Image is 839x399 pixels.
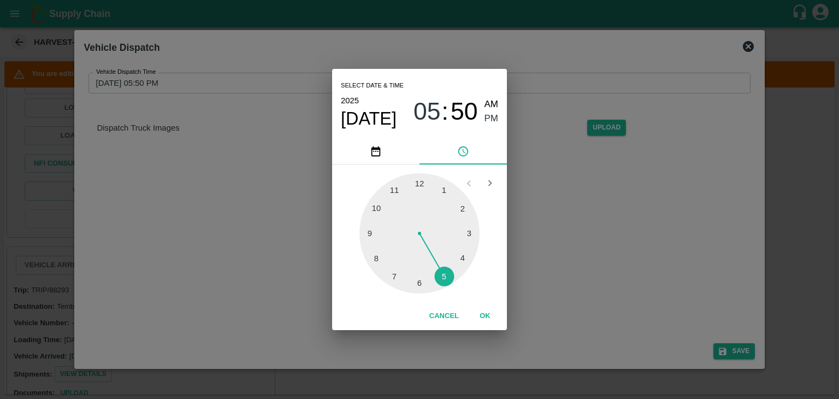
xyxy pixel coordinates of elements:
[485,97,499,112] button: AM
[425,307,463,326] button: Cancel
[480,173,500,193] button: Open next view
[442,97,448,126] span: :
[419,138,507,165] button: pick time
[413,97,441,126] button: 05
[332,138,419,165] button: pick date
[485,112,499,126] button: PM
[341,93,359,108] button: 2025
[341,78,404,94] span: Select date & time
[451,97,478,126] button: 50
[341,108,397,130] button: [DATE]
[468,307,503,326] button: OK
